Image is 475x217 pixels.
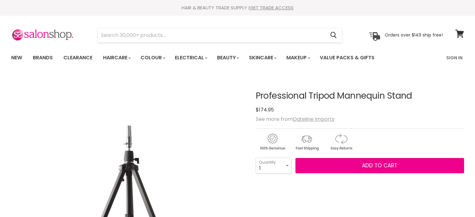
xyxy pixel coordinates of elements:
[28,51,57,64] a: Brands
[290,132,323,151] img: shipping.gif
[97,28,342,43] form: Product
[256,106,274,113] span: $174.95
[256,132,289,151] img: genuine.gif
[244,51,280,64] a: Skincare
[324,132,358,151] img: returns.gif
[7,51,27,64] a: New
[3,49,472,67] nav: Main
[315,51,379,64] a: Value Packs & Gifts
[3,5,472,11] div: HAIR & BEAUTY TRADE SUPPLY |
[212,51,243,64] a: Beauty
[256,91,464,101] h1: Professional Tripod Mannequin Stand
[443,51,466,64] a: Sign In
[98,51,135,64] a: Haircare
[59,51,97,64] a: Clearance
[325,28,342,42] button: Search
[250,4,294,11] a: GET TRADE ACCESS
[282,51,314,64] a: Makeup
[136,51,169,64] a: Colour
[98,28,325,42] input: Search
[170,51,211,64] a: Electrical
[362,162,397,169] span: Add to cart
[385,32,443,38] p: Orders over $149 ship free!
[293,116,334,123] a: Dateline Imports
[295,158,464,174] button: Add to cart
[256,116,334,123] span: See more from
[256,158,292,173] select: Quantity
[7,49,411,67] ul: Main menu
